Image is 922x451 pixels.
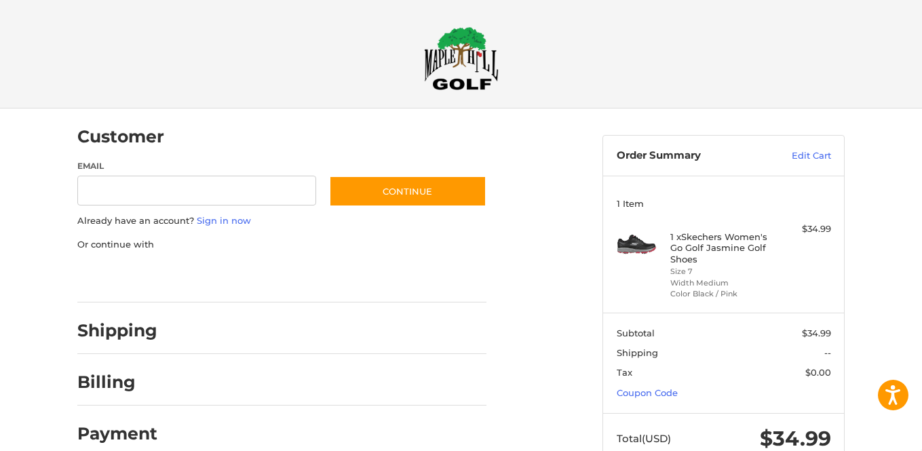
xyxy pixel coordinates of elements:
h3: Order Summary [617,149,763,163]
span: $34.99 [802,328,831,338]
h2: Payment [77,423,157,444]
img: Maple Hill Golf [424,26,499,90]
iframe: PayPal-paypal [73,264,175,289]
h2: Billing [77,372,157,393]
span: $0.00 [805,367,831,378]
p: Already have an account? [77,214,486,228]
p: Or continue with [77,238,486,252]
h2: Customer [77,126,164,147]
li: Size 7 [670,266,774,277]
h3: 1 Item [617,198,831,209]
button: Continue [329,176,486,207]
span: $34.99 [760,426,831,451]
span: Shipping [617,347,658,358]
span: Total (USD) [617,432,671,445]
li: Color Black / Pink [670,288,774,300]
span: Subtotal [617,328,655,338]
a: Edit Cart [763,149,831,163]
div: $34.99 [777,222,831,236]
span: Tax [617,367,632,378]
span: -- [824,347,831,358]
iframe: PayPal-paylater [188,264,290,289]
h2: Shipping [77,320,157,341]
iframe: PayPal-venmo [303,264,405,289]
li: Width Medium [670,277,774,289]
a: Sign in now [197,215,251,226]
h4: 1 x Skechers Women's Go Golf Jasmine Golf Shoes [670,231,774,264]
a: Coupon Code [617,387,678,398]
label: Email [77,160,316,172]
